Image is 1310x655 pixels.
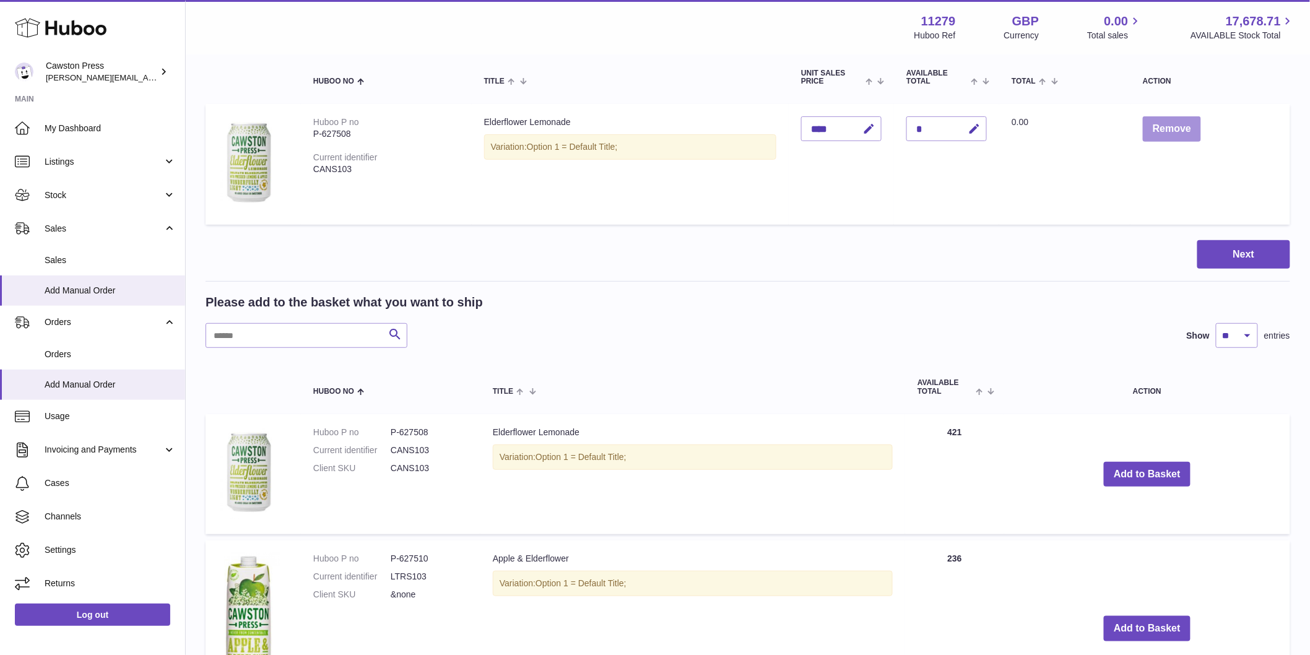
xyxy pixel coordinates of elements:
[45,544,176,556] span: Settings
[493,388,513,396] span: Title
[45,410,176,422] span: Usage
[45,123,176,134] span: My Dashboard
[15,604,170,626] a: Log out
[391,571,468,583] dd: LTRS103
[391,589,468,601] dd: &none
[921,13,956,30] strong: 11279
[391,462,468,474] dd: CANS103
[472,104,789,224] td: Elderflower Lemonade
[218,427,280,519] img: Elderflower Lemonade
[313,152,378,162] div: Current identifier
[1191,30,1295,41] span: AVAILABLE Stock Total
[313,462,391,474] dt: Client SKU
[313,117,359,127] div: Huboo P no
[1143,116,1201,142] button: Remove
[45,477,176,489] span: Cases
[45,316,163,328] span: Orders
[45,578,176,589] span: Returns
[493,571,893,596] div: Variation:
[1012,13,1039,30] strong: GBP
[313,163,459,175] div: CANS103
[1104,13,1129,30] span: 0.00
[1197,240,1290,269] button: Next
[313,77,354,85] span: Huboo no
[801,69,862,85] span: Unit Sales Price
[45,189,163,201] span: Stock
[45,156,163,168] span: Listings
[1087,13,1142,41] a: 0.00 Total sales
[45,511,176,523] span: Channels
[313,589,391,601] dt: Client SKU
[45,223,163,235] span: Sales
[313,553,391,565] dt: Huboo P no
[45,444,163,456] span: Invoicing and Payments
[313,571,391,583] dt: Current identifier
[313,445,391,456] dt: Current identifier
[917,379,973,395] span: AVAILABLE Total
[313,427,391,438] dt: Huboo P no
[1264,330,1290,342] span: entries
[45,379,176,391] span: Add Manual Order
[906,69,968,85] span: AVAILABLE Total
[536,452,627,462] span: Option 1 = Default Title;
[313,128,459,140] div: P-627508
[46,72,314,82] span: [PERSON_NAME][EMAIL_ADDRESS][PERSON_NAME][DOMAIN_NAME]
[484,77,505,85] span: Title
[1226,13,1281,30] span: 17,678.71
[45,254,176,266] span: Sales
[391,445,468,456] dd: CANS103
[1191,13,1295,41] a: 17,678.71 AVAILABLE Stock Total
[45,285,176,297] span: Add Manual Order
[45,349,176,360] span: Orders
[1104,462,1191,487] button: Add to Basket
[46,60,157,84] div: Cawston Press
[1012,117,1028,127] span: 0.00
[218,116,280,209] img: Elderflower Lemonade
[493,445,893,470] div: Variation:
[905,414,1004,534] td: 421
[536,578,627,588] span: Option 1 = Default Title;
[313,388,354,396] span: Huboo no
[484,134,777,160] div: Variation:
[1004,30,1039,41] div: Currency
[1143,77,1278,85] div: Action
[1004,367,1290,407] th: Action
[480,414,905,534] td: Elderflower Lemonade
[1104,616,1191,641] button: Add to Basket
[391,427,468,438] dd: P-627508
[15,63,33,81] img: thomas.carson@cawstonpress.com
[1012,77,1036,85] span: Total
[527,142,618,152] span: Option 1 = Default Title;
[1087,30,1142,41] span: Total sales
[914,30,956,41] div: Huboo Ref
[391,553,468,565] dd: P-627510
[1187,330,1210,342] label: Show
[206,294,483,311] h2: Please add to the basket what you want to ship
